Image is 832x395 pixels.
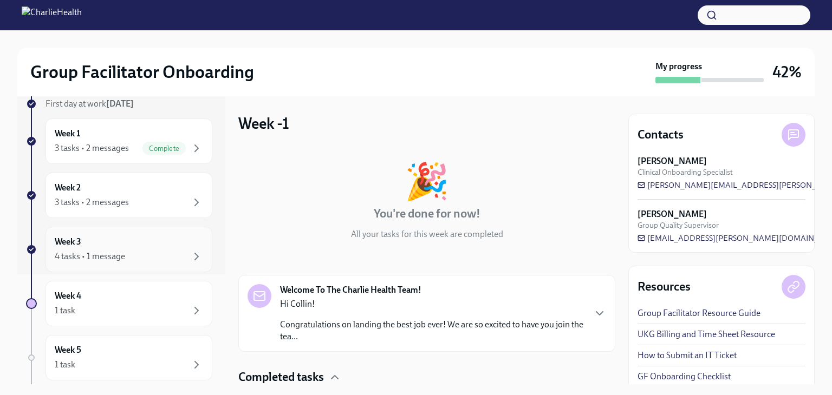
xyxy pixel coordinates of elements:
[30,61,254,83] h2: Group Facilitator Onboarding
[106,98,134,109] strong: [DATE]
[26,173,212,218] a: Week 23 tasks • 2 messages
[280,284,421,296] strong: Welcome To The Charlie Health Team!
[772,62,802,82] h3: 42%
[280,298,584,310] p: Hi Collin!
[55,344,81,356] h6: Week 5
[655,61,702,73] strong: My progress
[22,6,82,24] img: CharlieHealth
[26,98,212,110] a: First day at work[DATE]
[55,182,81,194] h6: Week 2
[26,227,212,272] a: Week 34 tasks • 1 message
[374,206,480,222] h4: You're done for now!
[26,281,212,326] a: Week 41 task
[55,236,81,248] h6: Week 3
[638,208,707,220] strong: [PERSON_NAME]
[638,155,707,167] strong: [PERSON_NAME]
[55,196,129,208] div: 3 tasks • 2 messages
[238,369,324,385] h4: Completed tasks
[638,127,684,143] h4: Contacts
[351,228,503,240] p: All your tasks for this week are completed
[638,220,719,231] span: Group Quality Supervisor
[638,350,737,361] a: How to Submit an IT Ticket
[638,279,691,295] h4: Resources
[45,98,134,109] span: First day at work
[280,319,584,343] p: Congratulations on landing the best job ever! We are so excited to have you join the tea...
[238,369,615,385] div: Completed tasks
[55,305,75,317] div: 1 task
[55,290,81,302] h6: Week 4
[55,251,125,262] div: 4 tasks • 1 message
[638,328,775,340] a: UKG Billing and Time Sheet Resource
[638,307,760,319] a: Group Facilitator Resource Guide
[55,128,80,140] h6: Week 1
[405,163,449,199] div: 🎉
[26,335,212,380] a: Week 51 task
[638,167,733,177] span: Clinical Onboarding Specialist
[55,142,129,154] div: 3 tasks • 2 messages
[142,144,186,153] span: Complete
[638,371,731,383] a: GF Onboarding Checklist
[26,119,212,164] a: Week 13 tasks • 2 messagesComplete
[55,359,75,371] div: 1 task
[238,114,289,133] h3: Week -1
